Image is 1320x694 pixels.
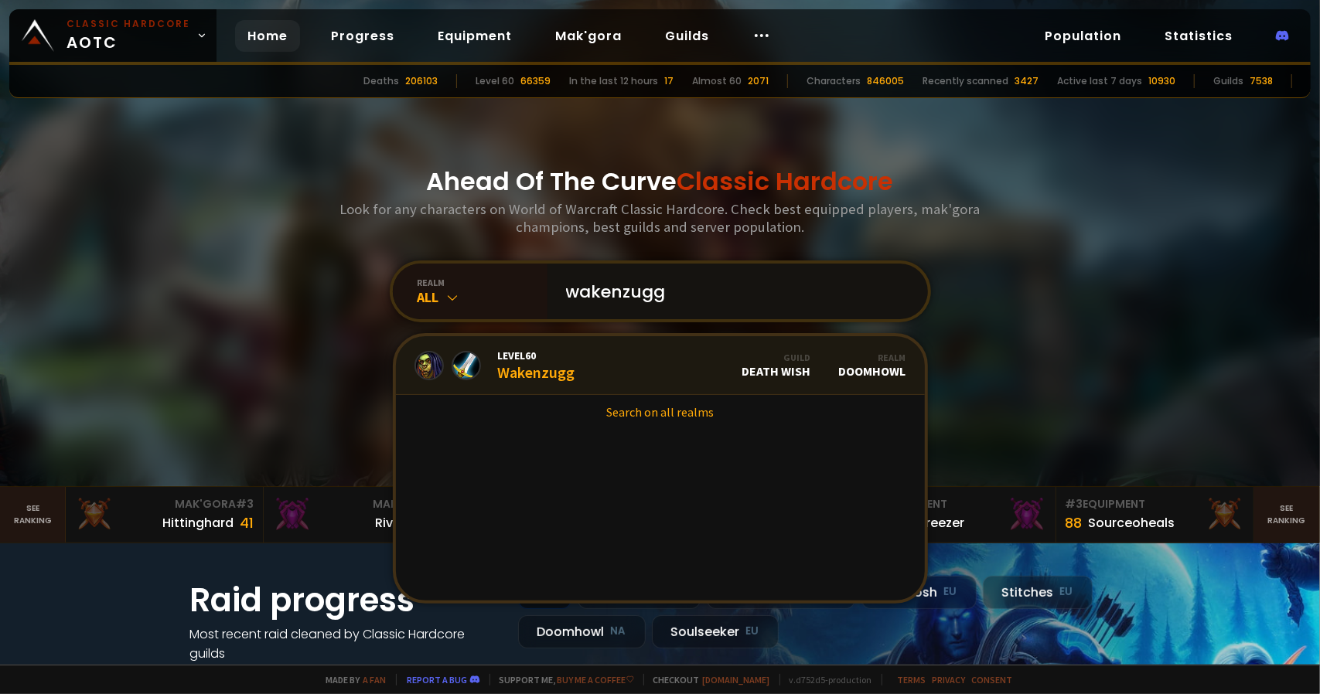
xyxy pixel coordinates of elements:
[1213,74,1243,88] div: Guilds
[498,349,575,362] span: Level 60
[236,496,254,512] span: # 3
[190,624,500,663] h4: Most recent raid cleaned by Classic Hardcore guilds
[972,674,1013,685] a: Consent
[557,264,909,319] input: Search a character...
[375,513,424,532] div: Rivench
[1066,496,1244,512] div: Equipment
[1060,584,1073,600] small: EU
[1056,487,1254,543] a: #3Equipment88Sourceoheals
[867,74,904,88] div: 846005
[476,74,514,88] div: Level 60
[839,352,906,379] div: Doomhowl
[418,277,547,288] div: realm
[67,17,190,31] small: Classic Hardcore
[1152,20,1245,52] a: Statistics
[520,74,551,88] div: 66359
[1250,74,1273,88] div: 7538
[334,200,987,236] h3: Look for any characters on World of Warcraft Classic Hardcore. Check best equipped players, mak'g...
[67,17,190,54] span: AOTC
[408,674,468,685] a: Report a bug
[264,487,462,543] a: Mak'Gora#2Rivench100
[396,336,925,395] a: Level60WakenzuggGuildDeath WishRealmDoomhowl
[742,352,811,363] div: Guild
[807,74,861,88] div: Characters
[742,352,811,379] div: Death Wish
[240,512,254,533] div: 41
[1057,74,1142,88] div: Active last 7 days
[396,395,925,429] a: Search on all realms
[983,576,1093,609] div: Stitches
[677,164,894,199] span: Classic Hardcore
[405,74,438,88] div: 206103
[273,496,452,512] div: Mak'Gora
[317,674,387,685] span: Made by
[162,513,234,532] div: Hittinghard
[664,74,674,88] div: 17
[75,496,254,512] div: Mak'Gora
[1066,496,1083,512] span: # 3
[748,74,769,88] div: 2071
[653,20,721,52] a: Guilds
[868,496,1046,512] div: Equipment
[1015,74,1039,88] div: 3427
[839,352,906,363] div: Realm
[569,74,658,88] div: In the last 12 hours
[66,487,264,543] a: Mak'Gora#3Hittinghard41
[611,624,626,639] small: NA
[489,674,634,685] span: Support me,
[898,674,926,685] a: Terms
[933,674,966,685] a: Privacy
[858,487,1056,543] a: #2Equipment88Notafreezer
[418,288,547,306] div: All
[518,615,646,648] div: Doomhowl
[235,20,300,52] a: Home
[190,664,291,682] a: See all progress
[652,615,779,648] div: Soulseeker
[190,576,500,624] h1: Raid progress
[692,74,742,88] div: Almost 60
[746,624,759,639] small: EU
[319,20,407,52] a: Progress
[1089,513,1175,532] div: Sourceoheals
[363,674,387,685] a: a fan
[1066,512,1083,533] div: 88
[1254,487,1320,543] a: Seeranking
[944,584,957,600] small: EU
[9,9,217,62] a: Classic HardcoreAOTC
[643,674,770,685] span: Checkout
[923,74,1008,88] div: Recently scanned
[543,20,634,52] a: Mak'gora
[703,674,770,685] a: [DOMAIN_NAME]
[558,674,634,685] a: Buy me a coffee
[891,513,965,532] div: Notafreezer
[427,163,894,200] h1: Ahead Of The Curve
[425,20,524,52] a: Equipment
[1148,74,1175,88] div: 10930
[1032,20,1134,52] a: Population
[498,349,575,382] div: Wakenzugg
[779,674,872,685] span: v. d752d5 - production
[363,74,399,88] div: Deaths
